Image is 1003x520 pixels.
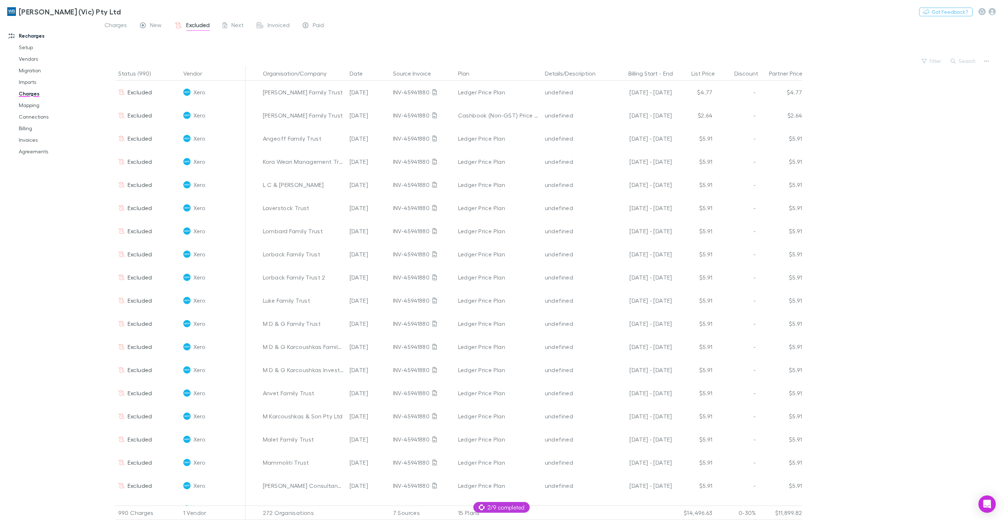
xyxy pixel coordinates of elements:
div: [DATE] [347,173,390,196]
div: - [716,127,759,150]
div: INV-45941880 [393,289,452,312]
span: Excluded [128,181,152,188]
div: [DATE] - [DATE] [610,243,672,266]
span: Excluded [128,135,152,142]
div: INV-45941880 [393,127,452,150]
div: [DATE] [347,104,390,127]
img: Xero's Logo [183,89,191,96]
span: Excluded [128,413,152,419]
div: $5.91 [759,173,802,196]
div: undefined [545,382,604,405]
div: Ledger Price Plan [458,219,539,243]
div: Ledger Price Plan [458,81,539,104]
div: INV-45941880 [393,335,452,358]
div: undefined [545,127,604,150]
div: - [716,289,759,312]
div: - [716,150,759,173]
a: Imports [12,76,97,88]
div: Kora Weari Management Trust [263,150,344,173]
span: Xero [193,196,205,219]
button: Billing Start [628,66,658,81]
div: Anvet Family Trust [263,382,344,405]
button: Partner Price [769,66,811,81]
div: M Karcoushkas & Son Pty Ltd [263,405,344,428]
div: 7 Sources [390,506,455,520]
div: $5.91 [759,289,802,312]
div: $5.91 [672,266,716,289]
div: INV-45941880 [393,219,452,243]
div: undefined [545,243,604,266]
a: Charges [12,88,97,99]
div: - [716,428,759,451]
div: M D & G Family Trust [263,312,344,335]
div: $5.91 [672,428,716,451]
div: $5.91 [672,358,716,382]
div: Ledger Price Plan [458,196,539,219]
div: $5.91 [672,243,716,266]
div: $5.91 [759,474,802,497]
button: Organisation/Company [263,66,335,81]
div: [DATE] [347,81,390,104]
div: $5.91 [672,173,716,196]
div: $5.91 [759,219,802,243]
div: Ledger Price Plan [458,127,539,150]
div: INV-45941880 [393,312,452,335]
img: Xero's Logo [183,181,191,188]
span: Next [231,21,244,31]
span: Xero [193,173,205,196]
a: [PERSON_NAME] (Vic) Pty Ltd [3,3,125,20]
div: [DATE] [347,127,390,150]
div: $11,899.82 [759,506,802,520]
div: $5.91 [759,358,802,382]
button: Vendor [183,66,211,81]
div: INV-45941880 [393,382,452,405]
span: Xero [193,451,205,474]
a: Connections [12,111,97,123]
div: $5.91 [672,289,716,312]
div: - [716,312,759,335]
div: $5.91 [672,451,716,474]
div: Laverstock Trust [263,196,344,219]
div: INV-45941880 [393,104,452,127]
div: $5.91 [672,405,716,428]
a: Mapping [12,99,97,111]
img: Xero's Logo [183,227,191,235]
div: [DATE] - [DATE] [610,219,672,243]
img: Xero's Logo [183,112,191,119]
div: Ledger Price Plan [458,451,539,474]
button: Discount [734,66,767,81]
div: - [716,474,759,497]
img: Xero's Logo [183,413,191,420]
img: Xero's Logo [183,343,191,350]
div: - [716,243,759,266]
span: Xero [193,81,205,104]
button: List Price [691,66,724,81]
span: Invoiced [268,21,290,31]
div: [DATE] - [DATE] [610,127,672,150]
div: - [716,451,759,474]
div: INV-45941880 [393,243,452,266]
div: [PERSON_NAME] Family Trust [263,81,344,104]
div: [DATE] [347,382,390,405]
div: $5.91 [759,451,802,474]
span: Excluded [128,320,152,327]
div: Ledger Price Plan [458,405,539,428]
div: $5.91 [759,382,802,405]
div: undefined [545,266,604,289]
div: [DATE] - [DATE] [610,104,672,127]
div: Ledger Price Plan [458,335,539,358]
button: Filter [918,57,946,65]
span: Excluded [186,21,210,31]
a: Recharges [1,30,97,42]
button: Got Feedback? [919,8,973,16]
button: Plan [458,66,478,81]
img: Xero's Logo [183,204,191,212]
div: undefined [545,196,604,219]
div: $5.91 [672,196,716,219]
div: undefined [545,289,604,312]
div: [DATE] - [DATE] [610,428,672,451]
div: $5.91 [672,219,716,243]
span: Paid [313,21,324,31]
span: Xero [193,219,205,243]
div: Ledger Price Plan [458,243,539,266]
